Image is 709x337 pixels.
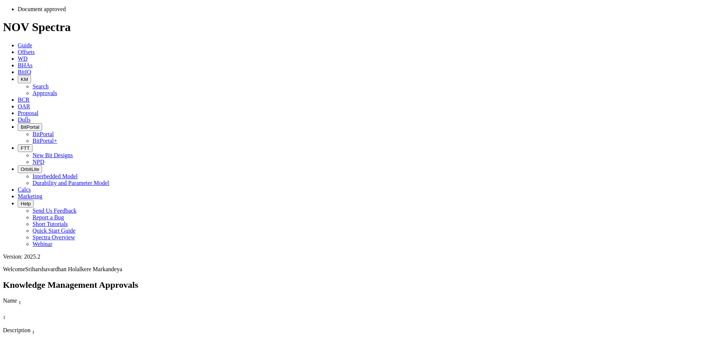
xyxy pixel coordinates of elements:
h2: Knowledge Management Approvals [3,280,706,290]
div: Column Menu [3,306,253,312]
a: Search [32,83,49,90]
a: Durability and Parameter Model [32,180,109,186]
a: Send Us Feedback [32,208,76,214]
a: BitPortal+ [32,138,57,144]
span: OrbitLite [21,166,39,172]
div: Sort None [3,312,21,320]
sub: 1 [3,314,6,320]
span: Sort None [18,297,21,304]
button: FTT [18,144,32,152]
a: New Bit Designs [32,152,73,158]
div: Description Sort None [3,327,253,335]
div: Sort None [3,297,253,312]
div: Name Sort None [3,297,253,306]
a: Spectra Overview [32,234,75,240]
button: BitPortal [18,123,42,131]
span: Sriharshavardhan Holalkere Markandeya [25,266,122,272]
a: Dulls [18,117,31,123]
sub: 1 [18,300,21,305]
a: NPD [32,159,44,165]
a: Calcs [18,186,31,193]
button: KM [18,75,31,83]
a: Report a Bug [32,214,64,220]
span: Description [3,327,31,333]
a: BitIQ [18,69,31,75]
p: Welcome [3,266,706,273]
span: FTT [21,145,30,151]
span: Sort None [32,327,35,333]
a: Approvals [32,90,57,96]
a: Offsets [18,49,35,55]
sub: 1 [32,329,35,335]
a: Short Tutorials [32,221,68,227]
a: OAR [18,103,30,109]
span: Help [21,201,31,206]
div: Column Menu [3,320,21,327]
span: BitPortal [21,124,39,130]
a: Marketing [18,193,42,199]
div: Version: 2025.2 [3,253,706,260]
a: Webinar [32,241,52,247]
a: Guide [18,42,32,48]
a: BHAs [18,62,32,68]
a: Proposal [18,110,38,116]
a: Quick Start Guide [32,228,75,234]
span: Name [3,297,17,304]
a: WD [18,55,28,62]
div: Sort None [3,312,21,327]
h1: NOV Spectra [3,20,706,34]
a: BitPortal [32,131,54,137]
a: Interbedded Model [32,173,78,179]
span: Sort None [3,312,6,319]
a: BCR [18,97,30,103]
button: OrbitLite [18,165,42,173]
span: Document approved [18,6,66,12]
button: Help [18,200,34,208]
span: KM [21,77,28,82]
